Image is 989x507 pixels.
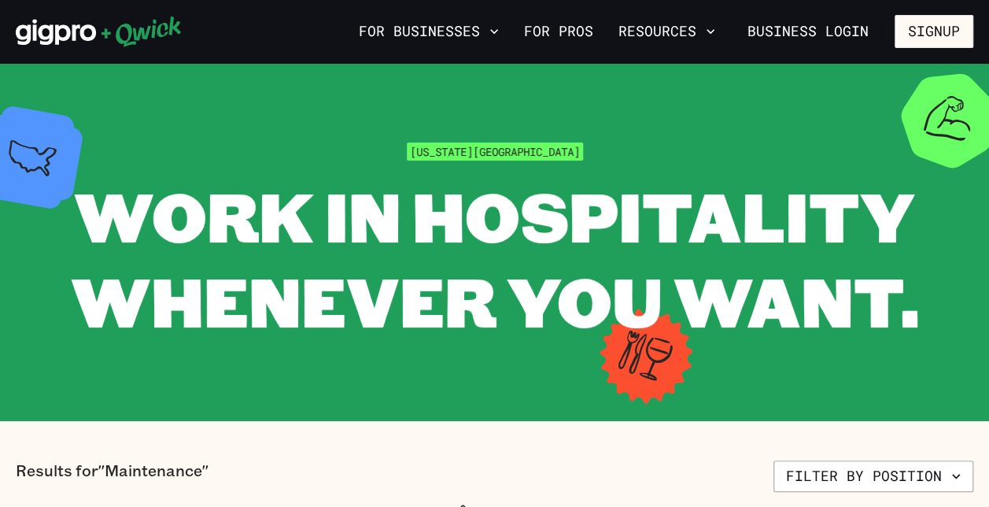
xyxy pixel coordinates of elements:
button: Filter by position [773,461,973,492]
a: For Pros [518,18,600,45]
p: Results for "Maintenance" [16,461,209,492]
button: Signup [895,15,973,48]
a: Business Login [734,15,882,48]
span: WORK IN HOSPITALITY WHENEVER YOU WANT. [71,170,919,346]
span: [US_STATE][GEOGRAPHIC_DATA] [407,142,583,161]
button: For Businesses [352,18,505,45]
button: Resources [612,18,721,45]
